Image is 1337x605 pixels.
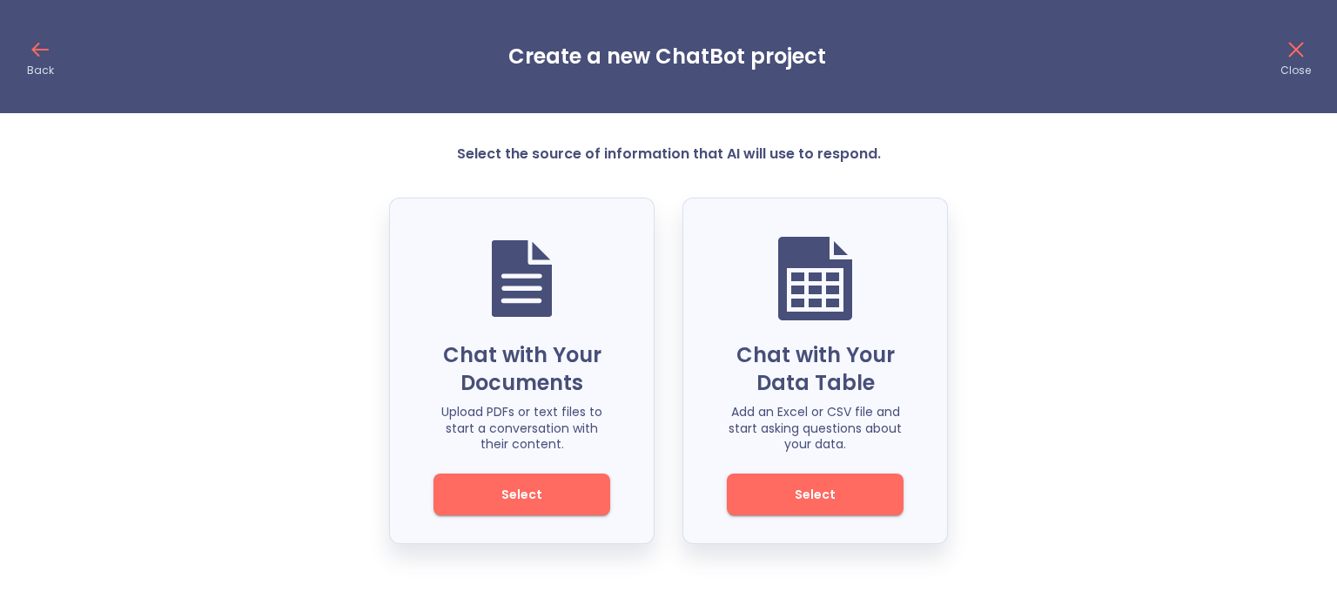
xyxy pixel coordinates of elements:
[727,474,904,515] button: Select
[727,341,904,397] p: Chat with Your Data Table
[433,474,610,515] button: Select
[1280,64,1311,77] p: Close
[508,44,826,69] h3: Create a new ChatBot project
[433,341,610,397] p: Chat with Your Documents
[756,484,874,506] span: Select
[727,404,904,453] p: Add an Excel or CSV file and start asking questions about your data.
[433,404,610,453] p: Upload PDFs or text files to start a conversation with their content.
[463,484,581,506] span: Select
[27,64,54,77] p: Back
